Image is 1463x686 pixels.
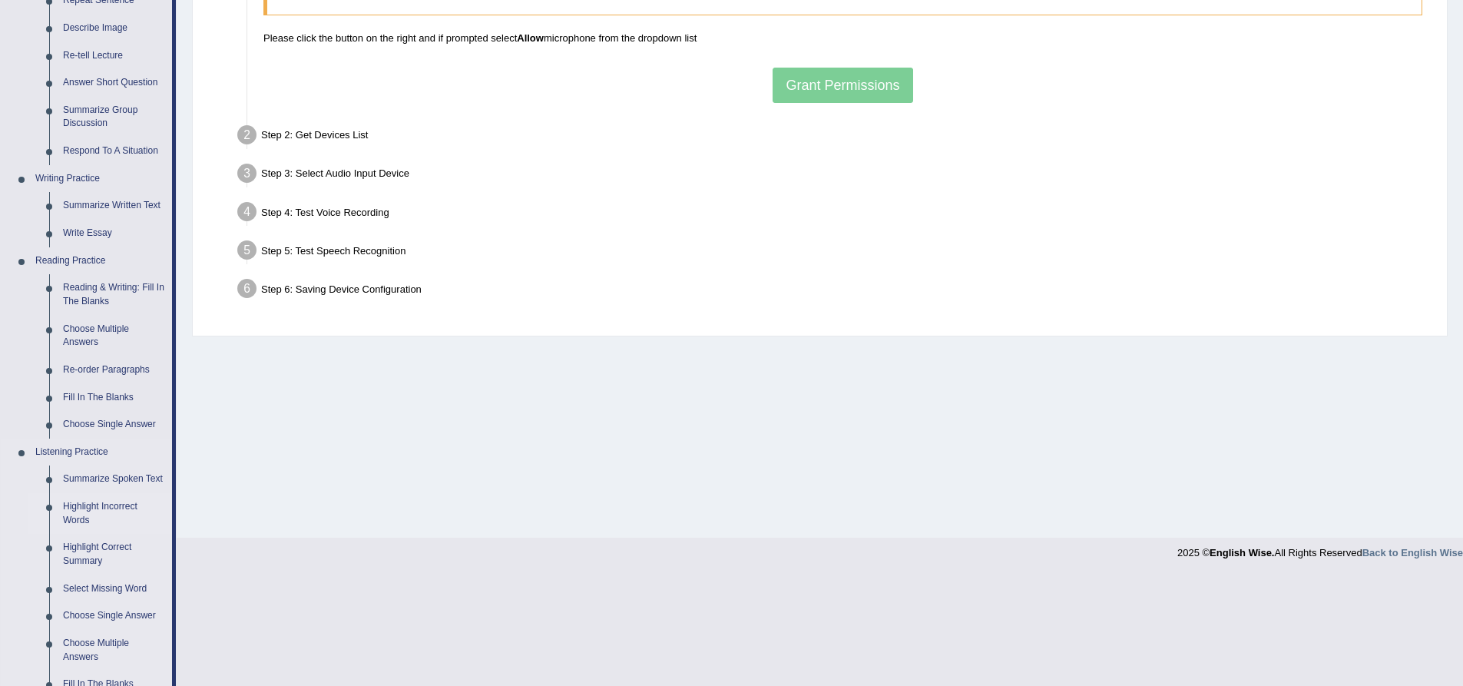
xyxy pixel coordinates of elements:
a: Summarize Written Text [56,192,172,220]
div: Step 5: Test Speech Recognition [230,236,1440,270]
a: Answer Short Question [56,69,172,97]
a: Re-order Paragraphs [56,356,172,384]
a: Highlight Incorrect Words [56,493,172,534]
a: Writing Practice [28,165,172,193]
a: Listening Practice [28,439,172,466]
a: Select Missing Word [56,575,172,603]
a: Summarize Group Discussion [56,97,172,138]
a: Back to English Wise [1362,547,1463,558]
div: 2025 © All Rights Reserved [1177,538,1463,560]
div: Step 4: Test Voice Recording [230,197,1440,231]
a: Reading & Writing: Fill In The Blanks [56,274,172,315]
strong: English Wise. [1210,547,1274,558]
a: Re-tell Lecture [56,42,172,70]
div: Step 6: Saving Device Configuration [230,274,1440,308]
a: Fill In The Blanks [56,384,172,412]
a: Choose Multiple Answers [56,630,172,671]
a: Choose Multiple Answers [56,316,172,356]
a: Describe Image [56,15,172,42]
a: Write Essay [56,220,172,247]
p: Please click the button on the right and if prompted select microphone from the dropdown list [263,31,1422,45]
a: Choose Single Answer [56,411,172,439]
a: Reading Practice [28,247,172,275]
a: Respond To A Situation [56,138,172,165]
a: Choose Single Answer [56,602,172,630]
a: Highlight Correct Summary [56,534,172,575]
div: Step 3: Select Audio Input Device [230,159,1440,193]
div: Step 2: Get Devices List [230,121,1440,154]
b: Allow [517,32,544,44]
a: Summarize Spoken Text [56,466,172,493]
